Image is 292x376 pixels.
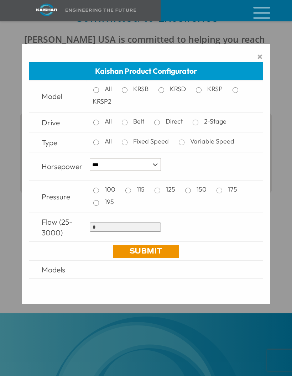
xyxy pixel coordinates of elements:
label: 115 [134,184,151,195]
span: Type [42,138,57,147]
label: 100 [102,184,122,195]
label: Direct [163,116,189,127]
label: 195 [102,197,120,207]
span: × [257,51,263,62]
span: Model [42,92,62,101]
label: All [102,84,118,94]
img: kaishan logo [20,4,73,16]
label: Fixed Speed [130,136,175,147]
label: KRSP [204,84,229,94]
label: All [102,116,118,127]
label: Belt [130,116,151,127]
span: Flow (25-3000) [42,217,73,237]
a: mobile menu [250,5,262,17]
span: Drive [42,118,60,127]
img: Engineering the future [66,9,136,12]
span: Models [42,265,65,274]
span: Pressure [42,192,70,201]
label: All [102,136,118,147]
label: KRSP2 [90,96,118,107]
label: 175 [225,184,244,195]
span: Horsepower [42,162,83,171]
label: Variable Speed [187,136,241,147]
label: KRSD [167,84,192,94]
a: Submit [113,245,179,258]
label: 2-Stage [201,116,233,127]
label: 125 [163,184,182,195]
span: Kaishan Product Configurator [95,66,197,75]
label: KRSB [130,84,155,94]
label: 150 [194,184,213,195]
